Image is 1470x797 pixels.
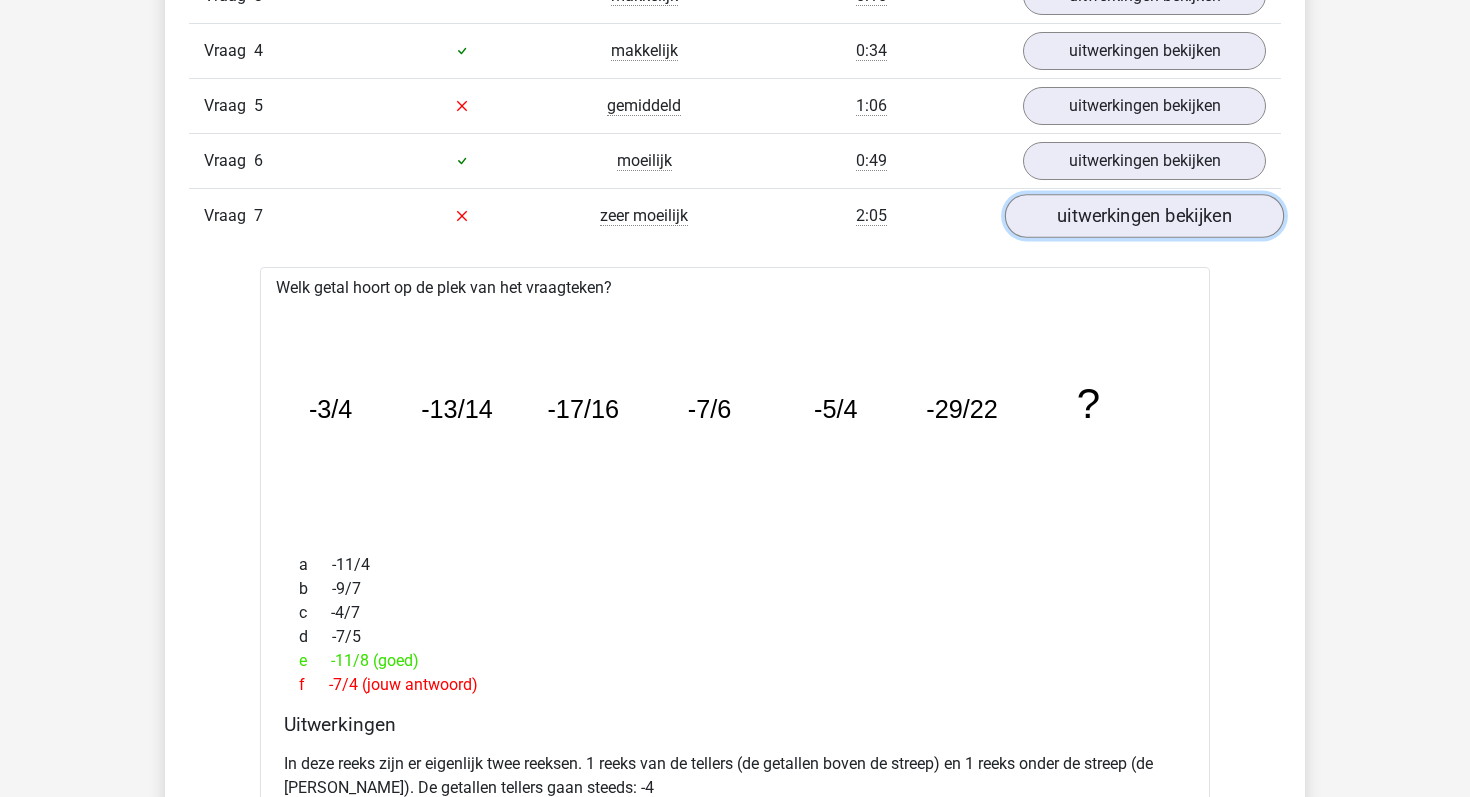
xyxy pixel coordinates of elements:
span: zeer moeilijk [600,206,688,226]
tspan: -5/4 [815,395,859,423]
div: -11/4 [284,553,1186,577]
div: -9/7 [284,577,1186,601]
span: 5 [254,96,263,115]
span: makkelijk [611,41,678,61]
tspan: -17/16 [548,395,620,423]
tspan: -29/22 [928,395,1000,423]
div: -7/4 (jouw antwoord) [284,673,1186,697]
tspan: -7/6 [689,395,733,423]
div: -4/7 [284,601,1186,625]
span: gemiddeld [607,96,681,116]
span: Vraag [204,149,254,173]
span: 2:05 [856,206,887,226]
a: uitwerkingen bekijken [1023,87,1266,125]
div: -11/8 (goed) [284,649,1186,673]
a: uitwerkingen bekijken [1005,194,1284,238]
span: Vraag [204,94,254,118]
span: 0:34 [856,41,887,61]
span: d [299,625,332,649]
span: e [299,649,331,673]
span: 4 [254,41,263,60]
span: a [299,553,332,577]
span: b [299,577,332,601]
div: -7/5 [284,625,1186,649]
span: f [299,673,329,697]
span: 1:06 [856,96,887,116]
a: uitwerkingen bekijken [1023,32,1266,70]
tspan: -13/14 [421,395,493,423]
span: Vraag [204,204,254,228]
span: Vraag [204,39,254,63]
span: 0:49 [856,151,887,171]
span: c [299,601,331,625]
span: 6 [254,151,263,170]
span: moeilijk [617,151,672,171]
tspan: -3/4 [309,395,353,423]
tspan: ? [1078,380,1101,427]
a: uitwerkingen bekijken [1023,142,1266,180]
span: 7 [254,206,263,225]
h4: Uitwerkingen [284,713,1186,736]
